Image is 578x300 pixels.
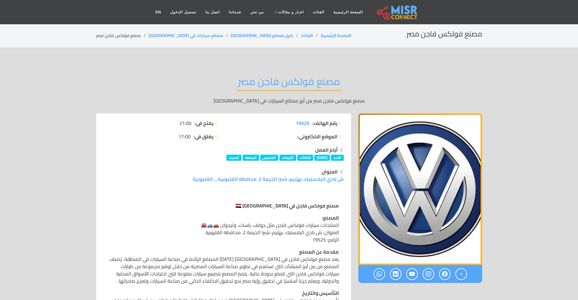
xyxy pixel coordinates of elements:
img: مصنع فولكس فاجن مصر [358,113,482,265]
strong: المصنع: [322,213,339,222]
a: خدماتنا [224,6,246,18]
img: main.misr_connect [377,5,417,20]
a: دليل مصانع [GEOGRAPHIC_DATA] [231,32,293,39]
a: الفئات [301,32,313,39]
span: [DATE] [314,155,330,161]
li: مصنع فولكس فاجن مصر [96,32,149,39]
strong: مقدمة عن المصنع [299,247,339,256]
h2: مصنع فولكس فاجن مصر [237,76,342,91]
div: 1 / 1 [358,113,482,265]
a: اخبار و مقالات [268,6,308,18]
p: مصنع فولكس فاجن مصر من أبرز مصانع السيارات في [GEOGRAPHIC_DATA] [96,97,482,104]
strong: يغلق في: [194,133,214,140]
span: الثلاثاء [297,155,313,161]
a: 19525 [296,120,309,127]
strong: أيام العمل [315,145,338,154]
span: الجمعة [243,155,259,161]
a: الفئات [308,6,329,18]
a: الصفحة الرئيسية [321,32,351,39]
a: الصفحة الرئيسية [329,6,367,18]
a: تسجيل الدخول [166,6,201,18]
a: اتصل بنا [201,6,224,18]
span: السبت [226,155,242,161]
strong: يفتح في: [194,120,214,127]
span: 21:00 [179,120,191,127]
span: الخميس [260,155,279,161]
span: 19525 [296,119,309,128]
span: 17:00 [178,133,191,140]
p: يعد مصنع فولكس فاجن في [GEOGRAPHIC_DATA] [DATE] المصانع الرائدة في صناعة السيارات في المنطقة. يُص... [108,248,339,285]
p: المنتجات: سيارات فولكس فاجن مثل جولف، باسات، وتيجوان 🚗🚙🚘 العنوان: ش نادي البلاستيك، بهتيم، شبرا ا... [108,214,339,243]
span: اخبار و مقالات [278,9,304,15]
strong: الموقع الالكتروني: [297,133,337,140]
span: الأحد [331,155,344,161]
strong: التأسيس والتاريخ [302,288,339,298]
a: EN [151,6,166,18]
strong: العنوان [322,167,338,176]
a: ش نادي البلاستيك، بهتيم، شبرا الخيمة 2، محافظة القليوبية , , القليوبية [193,174,344,184]
h2: مصنع فولكس فاجن مصر [407,30,482,39]
strong: رقم الهاتف: [313,120,337,127]
a: مصانع سيارات في [GEOGRAPHIC_DATA] [149,32,223,39]
strong: مصنع فولكس فاجن في [GEOGRAPHIC_DATA] 🇪🇬 [235,201,339,210]
span: الأربعاء [279,155,296,161]
a: من نحن [246,6,268,18]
